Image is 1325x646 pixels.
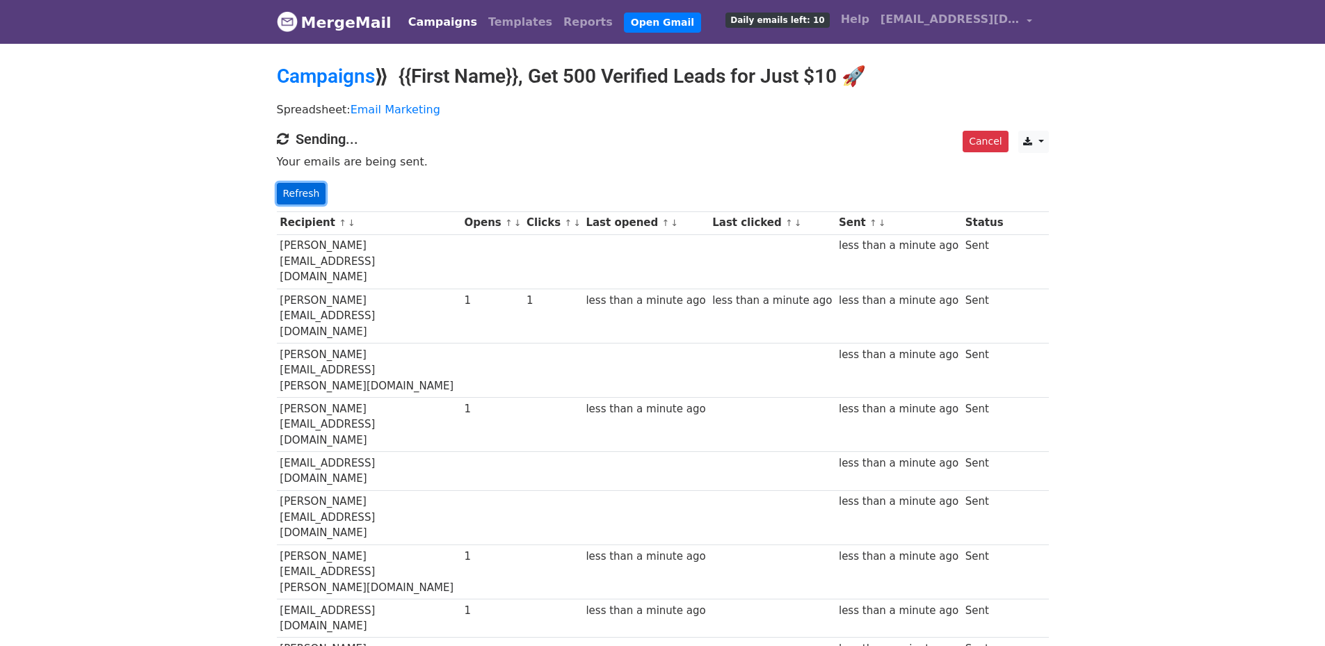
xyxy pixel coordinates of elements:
a: ↓ [878,218,886,228]
a: Open Gmail [624,13,701,33]
div: less than a minute ago [839,238,958,254]
td: [EMAIL_ADDRESS][DOMAIN_NAME] [277,599,461,638]
h4: Sending... [277,131,1049,147]
td: Sent [962,397,1006,451]
div: less than a minute ago [839,494,958,510]
td: [PERSON_NAME][EMAIL_ADDRESS][DOMAIN_NAME] [277,234,461,289]
div: less than a minute ago [839,549,958,565]
td: Sent [962,343,1006,397]
a: [EMAIL_ADDRESS][DOMAIN_NAME] [875,6,1038,38]
a: ↑ [869,218,877,228]
a: ↓ [573,218,581,228]
div: less than a minute ago [712,293,832,309]
a: Help [835,6,875,33]
td: [PERSON_NAME][EMAIL_ADDRESS][DOMAIN_NAME] [277,490,461,544]
div: 1 [465,401,520,417]
td: Sent [962,234,1006,289]
div: 1 [465,549,520,565]
td: [PERSON_NAME][EMAIL_ADDRESS][PERSON_NAME][DOMAIN_NAME] [277,343,461,397]
h2: ⟫ {{First Name}}, Get 500 Verified Leads for Just $10 🚀 [277,65,1049,88]
td: Sent [962,452,1006,491]
div: 1 [527,293,579,309]
a: Daily emails left: 10 [720,6,835,33]
th: Last opened [583,211,709,234]
p: Your emails are being sent. [277,154,1049,169]
div: less than a minute ago [586,603,705,619]
span: Daily emails left: 10 [725,13,829,28]
img: MergeMail logo [277,11,298,32]
td: [EMAIL_ADDRESS][DOMAIN_NAME] [277,452,461,491]
a: ↓ [348,218,355,228]
th: Recipient [277,211,461,234]
a: ↑ [564,218,572,228]
a: ↑ [661,218,669,228]
div: 1 [465,603,520,619]
a: MergeMail [277,8,392,37]
td: [PERSON_NAME][EMAIL_ADDRESS][DOMAIN_NAME] [277,397,461,451]
td: [PERSON_NAME][EMAIL_ADDRESS][PERSON_NAME][DOMAIN_NAME] [277,544,461,599]
td: [PERSON_NAME][EMAIL_ADDRESS][DOMAIN_NAME] [277,289,461,343]
th: Status [962,211,1006,234]
div: less than a minute ago [839,603,958,619]
a: Campaigns [277,65,375,88]
div: less than a minute ago [586,293,705,309]
a: ↓ [670,218,678,228]
a: ↓ [794,218,802,228]
a: Refresh [277,183,326,204]
div: less than a minute ago [586,549,705,565]
a: Campaigns [403,8,483,36]
span: [EMAIL_ADDRESS][DOMAIN_NAME] [881,11,1020,28]
p: Spreadsheet: [277,102,1049,117]
a: ↓ [514,218,522,228]
iframe: Chat Widget [1255,579,1325,646]
td: Sent [962,544,1006,599]
div: less than a minute ago [839,401,958,417]
a: Reports [558,8,618,36]
div: 1 [465,293,520,309]
div: less than a minute ago [586,401,705,417]
a: Templates [483,8,558,36]
a: Email Marketing [351,103,440,116]
div: less than a minute ago [839,293,958,309]
td: Sent [962,289,1006,343]
div: less than a minute ago [839,455,958,471]
a: Cancel [963,131,1008,152]
th: Sent [835,211,962,234]
a: ↑ [339,218,346,228]
th: Clicks [523,211,582,234]
td: Sent [962,490,1006,544]
a: ↑ [785,218,793,228]
th: Opens [461,211,524,234]
a: ↑ [505,218,513,228]
th: Last clicked [709,211,835,234]
div: less than a minute ago [839,347,958,363]
td: Sent [962,599,1006,638]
